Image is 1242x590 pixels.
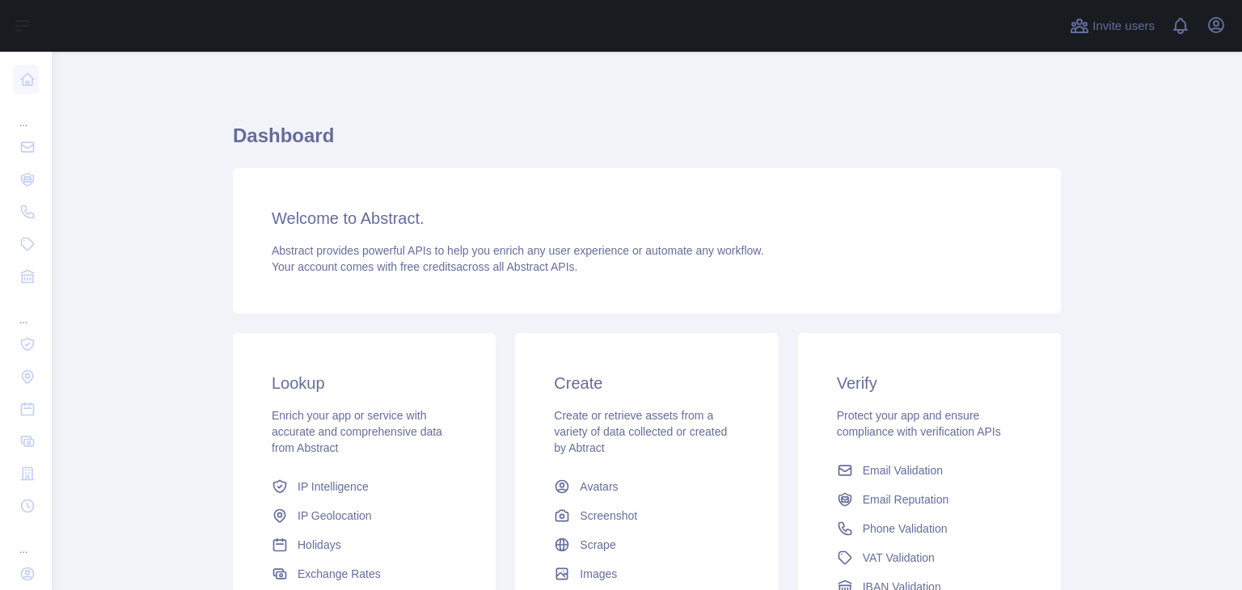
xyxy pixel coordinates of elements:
a: Email Validation [830,456,1029,485]
span: Email Reputation [863,491,949,508]
span: Avatars [580,478,618,495]
div: ... [13,524,39,556]
span: Holidays [298,537,341,553]
span: Your account comes with across all Abstract APIs. [272,260,577,273]
span: Phone Validation [863,520,948,537]
span: Invite users [1092,17,1155,36]
h1: Dashboard [233,123,1061,162]
span: Screenshot [580,508,637,524]
a: Email Reputation [830,485,1029,514]
span: IP Geolocation [298,508,372,524]
div: ... [13,294,39,327]
span: VAT Validation [863,550,935,566]
span: Create or retrieve assets from a variety of data collected or created by Abtract [554,409,727,454]
a: VAT Validation [830,543,1029,572]
div: ... [13,97,39,129]
a: Images [547,559,746,588]
h3: Verify [837,372,1022,394]
h3: Lookup [272,372,457,394]
a: Exchange Rates [265,559,463,588]
a: Holidays [265,530,463,559]
span: Scrape [580,537,615,553]
span: Exchange Rates [298,566,381,582]
span: Enrich your app or service with accurate and comprehensive data from Abstract [272,409,442,454]
h3: Welcome to Abstract. [272,207,1022,230]
span: Protect your app and ensure compliance with verification APIs [837,409,1001,438]
a: Scrape [547,530,746,559]
a: IP Intelligence [265,472,463,501]
a: Screenshot [547,501,746,530]
span: Email Validation [863,462,943,478]
span: IP Intelligence [298,478,369,495]
button: Invite users [1067,13,1158,39]
a: Avatars [547,472,746,501]
span: Abstract provides powerful APIs to help you enrich any user experience or automate any workflow. [272,244,764,257]
span: Images [580,566,617,582]
h3: Create [554,372,739,394]
span: free credits [400,260,456,273]
a: Phone Validation [830,514,1029,543]
a: IP Geolocation [265,501,463,530]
